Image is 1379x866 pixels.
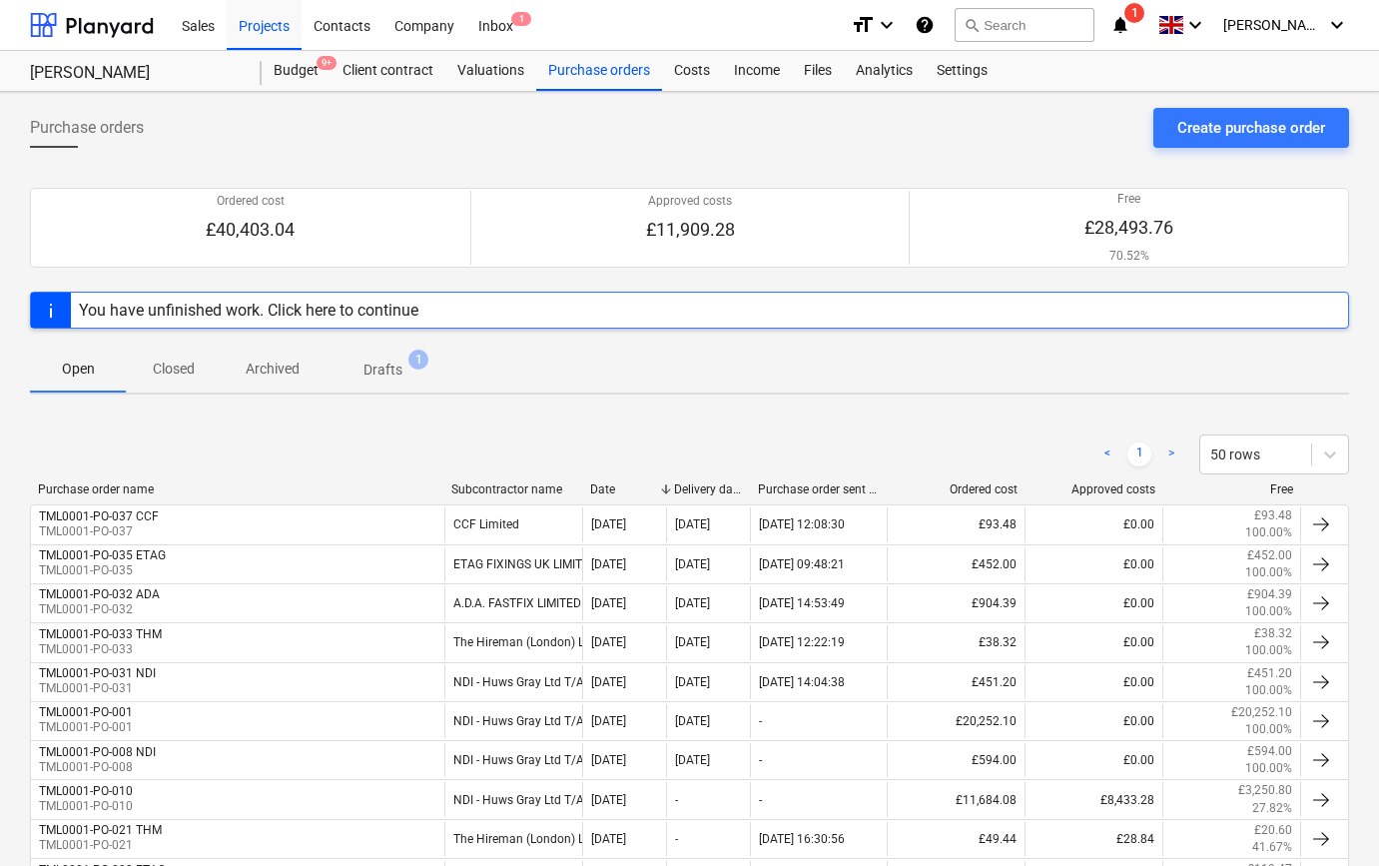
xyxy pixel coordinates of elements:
p: £20.60 [1254,822,1292,839]
div: [DATE] [591,557,626,571]
p: Closed [150,359,198,380]
a: Next page [1159,442,1183,466]
div: [DATE] [591,753,626,767]
div: Subcontractor name [451,482,573,496]
a: Settings [925,51,1000,91]
div: TML0001-PO-008 NDI [39,745,156,759]
div: [PERSON_NAME] [30,63,238,84]
span: search [964,17,980,33]
a: Valuations [445,51,536,91]
div: - [675,832,678,846]
div: £0.00 [1025,704,1162,738]
div: [DATE] [675,675,710,689]
div: - [759,793,762,807]
span: 1 [1124,3,1144,23]
div: £28.84 [1025,822,1162,856]
div: TML0001-PO-010 [39,784,133,798]
p: Open [54,359,102,380]
div: [DATE] [591,714,626,728]
div: [DATE] [591,675,626,689]
p: 100.00% [1245,524,1292,541]
p: 100.00% [1245,682,1292,699]
div: Date [590,482,658,496]
div: [DATE] 14:04:38 [759,675,845,689]
p: £93.48 [1254,507,1292,524]
p: £451.20 [1247,665,1292,682]
div: TML0001-PO-037 CCF [39,509,159,523]
p: 41.67% [1252,839,1292,856]
p: £20,252.10 [1231,704,1292,721]
div: TML0001-PO-033 THM [39,627,162,641]
span: Purchase orders [30,116,144,140]
div: £0.00 [1025,507,1162,541]
div: £0.00 [1025,625,1162,659]
p: TML0001-PO-001 [39,719,133,736]
div: [DATE] [675,517,710,531]
div: Analytics [844,51,925,91]
i: Knowledge base [915,13,935,37]
p: TML0001-PO-031 [39,680,156,697]
div: [DATE] 09:48:21 [759,557,845,571]
div: [DATE] [591,793,626,807]
span: 9+ [317,56,337,70]
p: £40,403.04 [206,218,295,242]
i: format_size [851,13,875,37]
div: CCF Limited [444,507,582,541]
div: TML0001-PO-001 [39,705,133,719]
div: Client contract [331,51,445,91]
div: Purchase order sent date [758,482,880,496]
p: TML0001-PO-033 [39,641,162,658]
span: 1 [408,350,428,370]
span: [PERSON_NAME] [1223,17,1323,33]
div: You have unfinished work. Click here to continue [79,301,418,320]
div: NDI - Huws Gray Ltd T/A [PERSON_NAME] [444,665,582,699]
p: £28,493.76 [1084,216,1173,240]
p: TML0001-PO-035 [39,562,166,579]
p: £594.00 [1247,743,1292,760]
a: Income [722,51,792,91]
div: [DATE] 12:22:19 [759,635,845,649]
div: TML0001-PO-031 NDI [39,666,156,680]
div: £452.00 [887,547,1025,581]
div: £451.20 [887,665,1025,699]
p: Approved costs [646,193,735,210]
p: 70.52% [1084,248,1173,265]
div: [DATE] [591,635,626,649]
div: £8,433.28 [1025,782,1162,816]
a: Budget9+ [262,51,331,91]
i: keyboard_arrow_down [1325,13,1349,37]
div: Chat Widget [1279,770,1379,866]
div: [DATE] [591,517,626,531]
div: [DATE] [591,596,626,610]
div: The Hireman (London) Ltd. [444,822,582,856]
div: TML0001-PO-021 THM [39,823,162,837]
div: Ordered cost [896,482,1018,496]
a: Purchase orders [536,51,662,91]
div: £49.44 [887,822,1025,856]
div: Costs [662,51,722,91]
p: TML0001-PO-008 [39,759,156,776]
i: keyboard_arrow_down [1183,13,1207,37]
div: A.D.A. FASTFIX LIMITED [444,586,582,620]
div: The Hireman (London) Ltd. [444,625,582,659]
div: £38.32 [887,625,1025,659]
button: Create purchase order [1153,108,1349,148]
div: [DATE] [675,753,710,767]
p: 100.00% [1245,642,1292,659]
p: TML0001-PO-021 [39,837,162,854]
div: TML0001-PO-032 ADA [39,587,160,601]
p: Drafts [363,360,402,381]
div: [DATE] [675,635,710,649]
p: 100.00% [1245,603,1292,620]
div: ETAG FIXINGS UK LIMITED [444,547,582,581]
a: Files [792,51,844,91]
p: Archived [246,359,300,380]
div: Purchase order name [38,482,435,496]
p: TML0001-PO-032 [39,601,160,618]
div: TML0001-PO-035 ETAG [39,548,166,562]
a: Previous page [1095,442,1119,466]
